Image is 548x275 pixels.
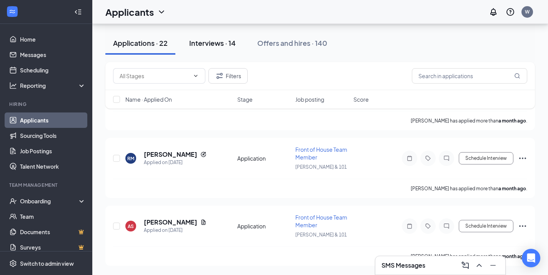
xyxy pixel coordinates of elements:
[459,259,471,272] button: ComposeMessage
[442,155,451,161] svg: ChatInactive
[475,261,484,270] svg: ChevronUp
[20,209,86,224] a: Team
[423,155,433,161] svg: Tag
[74,8,82,16] svg: Collapse
[518,221,527,231] svg: Ellipses
[405,223,414,229] svg: Note
[144,218,197,226] h5: [PERSON_NAME]
[514,73,520,79] svg: MagnifyingGlass
[9,260,17,267] svg: Settings
[200,151,207,158] svg: Reapply
[488,261,498,270] svg: Minimize
[127,155,134,162] div: RM
[498,118,526,124] b: a month ago
[489,7,498,17] svg: Notifications
[20,260,74,267] div: Switch to admin view
[105,5,154,18] h1: Applicants
[411,253,527,260] p: [PERSON_NAME] has applied more than .
[20,47,86,62] a: Messages
[189,38,236,48] div: Interviews · 14
[295,232,347,238] span: [PERSON_NAME] & 101
[8,8,16,15] svg: WorkstreamLogo
[20,62,86,78] a: Scheduling
[20,240,86,255] a: SurveysCrown
[9,182,84,188] div: Team Management
[215,71,224,80] svg: Filter
[405,155,414,161] svg: Note
[20,159,86,174] a: Talent Network
[125,96,172,103] span: Name · Applied On
[20,197,79,205] div: Onboarding
[518,154,527,163] svg: Ellipses
[120,72,190,80] input: All Stages
[461,261,470,270] svg: ComposeMessage
[20,32,86,47] a: Home
[113,38,168,48] div: Applications · 22
[295,214,347,228] span: Front of House Team Member
[20,112,86,128] a: Applicants
[487,259,499,272] button: Minimize
[353,96,369,103] span: Score
[9,101,84,107] div: Hiring
[144,159,207,166] div: Applied on [DATE]
[498,186,526,191] b: a month ago
[522,249,540,267] div: Open Intercom Messenger
[200,219,207,225] svg: Document
[20,143,86,159] a: Job Postings
[295,96,324,103] span: Job posting
[473,259,485,272] button: ChevronUp
[295,164,347,170] span: [PERSON_NAME] & 101
[295,146,347,161] span: Front of House Team Member
[459,152,513,164] button: Schedule Interview
[157,7,166,17] svg: ChevronDown
[506,7,515,17] svg: QuestionInfo
[423,223,433,229] svg: Tag
[525,8,530,15] div: W
[9,197,17,205] svg: UserCheck
[257,38,327,48] div: Offers and hires · 140
[459,220,513,232] button: Schedule Interview
[411,185,527,192] p: [PERSON_NAME] has applied more than .
[442,223,451,229] svg: ChatInactive
[237,154,291,162] div: Application
[237,96,253,103] span: Stage
[411,117,527,124] p: [PERSON_NAME] has applied more than .
[128,223,134,230] div: AS
[237,222,291,230] div: Application
[193,73,199,79] svg: ChevronDown
[144,150,197,159] h5: [PERSON_NAME]
[412,68,527,84] input: Search in applications
[20,128,86,143] a: Sourcing Tools
[381,261,425,270] h3: SMS Messages
[498,253,526,259] b: a month ago
[208,68,248,84] button: Filter Filters
[144,226,207,234] div: Applied on [DATE]
[20,224,86,240] a: DocumentsCrown
[20,82,86,89] div: Reporting
[9,82,17,89] svg: Analysis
